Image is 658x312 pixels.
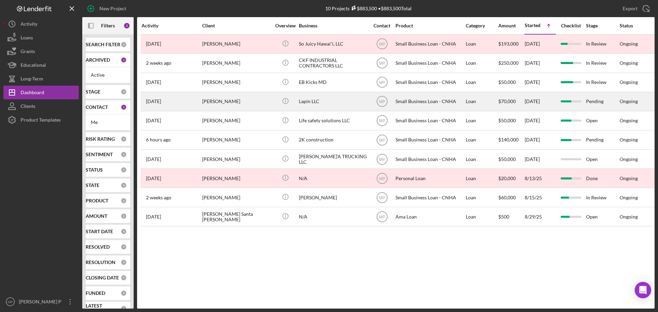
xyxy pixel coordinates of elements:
[146,176,161,181] time: 2025-08-12 20:46
[379,61,385,66] text: MP
[121,244,127,250] div: 0
[498,60,519,66] span: $250,000
[3,31,79,45] a: Loans
[525,35,556,53] div: [DATE]
[21,72,43,87] div: Long-Term
[86,167,103,173] b: STATUS
[121,167,127,173] div: 0
[121,213,127,219] div: 0
[525,54,556,72] div: [DATE]
[3,17,79,31] a: Activity
[3,295,79,309] button: MP[PERSON_NAME] P
[121,182,127,188] div: 0
[525,131,556,149] div: [DATE]
[121,275,127,281] div: 0
[395,73,464,91] div: Small Business Loan - CNHA
[395,150,464,168] div: Small Business Loan - CNHA
[21,31,33,46] div: Loans
[525,23,540,28] div: Started
[395,188,464,207] div: Small Business Loan - CNHA
[146,79,161,85] time: 2025-08-09 03:32
[620,137,638,142] div: Ongoing
[586,208,619,226] div: Open
[299,54,367,72] div: CKF INDUSTRIAL CONTRACTORS LLC
[86,57,110,63] b: ARCHIVED
[21,17,37,33] div: Activity
[142,23,202,28] div: Activity
[350,5,377,11] div: $883,500
[202,208,271,226] div: [PERSON_NAME] Santa [PERSON_NAME]
[202,150,271,168] div: [PERSON_NAME]
[379,214,385,219] text: MP
[586,54,619,72] div: In Review
[299,188,367,207] div: [PERSON_NAME]
[498,156,516,162] span: $50,000
[379,138,385,142] text: MP
[466,92,498,111] div: Loan
[121,305,127,312] div: 0
[498,23,524,28] div: Amount
[635,282,651,298] div: Open Intercom Messenger
[21,86,44,101] div: Dashboard
[525,208,556,226] div: 8/29/25
[498,98,516,104] span: $70,000
[379,157,385,162] text: MP
[202,35,271,53] div: [PERSON_NAME]
[525,150,556,168] div: [DATE]
[498,169,524,187] div: $20,000
[299,131,367,149] div: 2K construction
[3,86,79,99] a: Dashboard
[121,151,127,158] div: 0
[202,112,271,130] div: [PERSON_NAME]
[525,92,556,111] div: [DATE]
[379,195,385,200] text: MP
[3,113,79,127] button: Product Templates
[586,73,619,91] div: In Review
[586,169,619,187] div: Done
[395,131,464,149] div: Small Business Loan - CNHA
[379,99,385,104] text: MP
[299,112,367,130] div: Life safety solutions LLC
[146,157,161,162] time: 2025-07-17 21:26
[86,260,115,265] b: RESOLUTION
[121,290,127,296] div: 0
[86,152,113,157] b: SENTIMENT
[395,112,464,130] div: Small Business Loan - CNHA
[121,228,127,235] div: 0
[379,118,385,123] text: MP
[299,23,367,28] div: Business
[498,214,509,220] span: $500
[121,198,127,204] div: 0
[466,188,498,207] div: Loan
[3,99,79,113] a: Clients
[202,131,271,149] div: [PERSON_NAME]
[586,23,619,28] div: Stage
[272,23,298,28] div: Overview
[3,45,79,58] button: Grants
[299,150,367,168] div: [PERSON_NAME]'A TRUCKING LLC
[620,79,638,85] div: Ongoing
[623,2,637,15] div: Export
[498,35,524,53] div: $193,000
[146,214,161,220] time: 2025-08-29 20:17
[86,229,113,234] b: START DATE
[299,208,367,226] div: N/A
[146,99,161,104] time: 2025-08-19 21:12
[99,2,126,15] div: New Project
[86,244,110,250] b: RESOLVED
[299,73,367,91] div: EB Kicks MD
[3,58,79,72] button: Educational
[101,23,115,28] b: Filters
[525,169,556,187] div: 8/13/25
[620,60,638,66] div: Ongoing
[466,35,498,53] div: Loan
[616,2,655,15] button: Export
[121,136,127,142] div: 0
[466,54,498,72] div: Loan
[202,73,271,91] div: [PERSON_NAME]
[369,23,395,28] div: Contact
[525,112,556,130] div: [DATE]
[21,99,35,115] div: Clients
[86,104,108,110] b: CONTACT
